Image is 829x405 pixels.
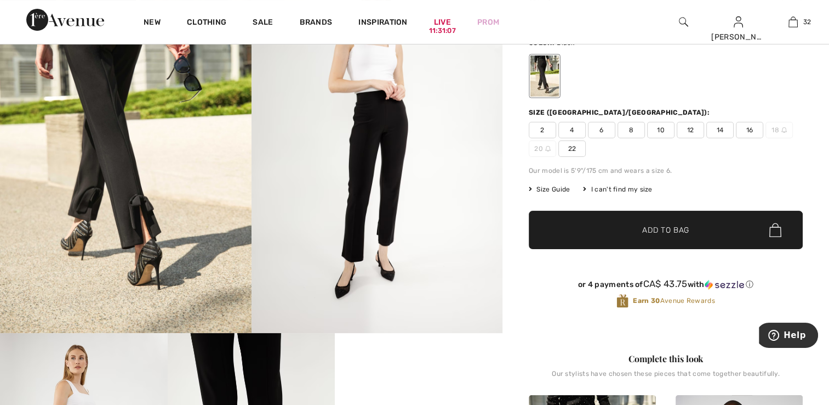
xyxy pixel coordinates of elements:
[529,352,803,365] div: Complete this look
[429,26,456,36] div: 11:31:07
[781,127,787,133] img: ring-m.svg
[711,31,765,43] div: [PERSON_NAME]
[477,16,499,28] a: Prom
[529,370,803,386] div: Our stylists have chosen these pieces that come together beautifully.
[253,18,273,29] a: Sale
[529,184,570,194] span: Size Guide
[766,15,820,29] a: 32
[358,18,407,29] span: Inspiration
[642,224,689,236] span: Add to Bag
[734,15,743,29] img: My Info
[647,122,674,138] span: 10
[633,297,660,305] strong: Earn 30
[558,140,586,157] span: 22
[643,278,688,289] span: CA$ 43.75
[530,55,559,97] div: Black
[187,18,226,29] a: Clothing
[26,9,104,31] img: 1ère Avenue
[769,223,781,237] img: Bag.svg
[803,17,811,27] span: 32
[529,211,803,249] button: Add to Bag
[434,16,451,28] a: Live11:31:07
[736,122,763,138] span: 16
[679,15,688,29] img: search the website
[529,108,712,117] div: Size ([GEOGRAPHIC_DATA]/[GEOGRAPHIC_DATA]):
[633,296,714,306] span: Avenue Rewards
[583,184,652,194] div: I can't find my size
[706,122,734,138] span: 14
[529,140,556,157] span: 20
[529,279,803,290] div: or 4 payments of with
[734,16,743,27] a: Sign In
[545,146,551,151] img: ring-m.svg
[788,15,798,29] img: My Bag
[529,279,803,294] div: or 4 payments ofCA$ 43.75withSezzle Click to learn more about Sezzle
[705,280,744,290] img: Sezzle
[529,122,556,138] span: 2
[529,166,803,176] div: Our model is 5'9"/175 cm and wears a size 6.
[765,122,793,138] span: 18
[677,122,704,138] span: 12
[588,122,615,138] span: 6
[759,323,818,350] iframe: Opens a widget where you can find more information
[300,18,333,29] a: Brands
[144,18,161,29] a: New
[618,122,645,138] span: 8
[616,294,628,308] img: Avenue Rewards
[558,122,586,138] span: 4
